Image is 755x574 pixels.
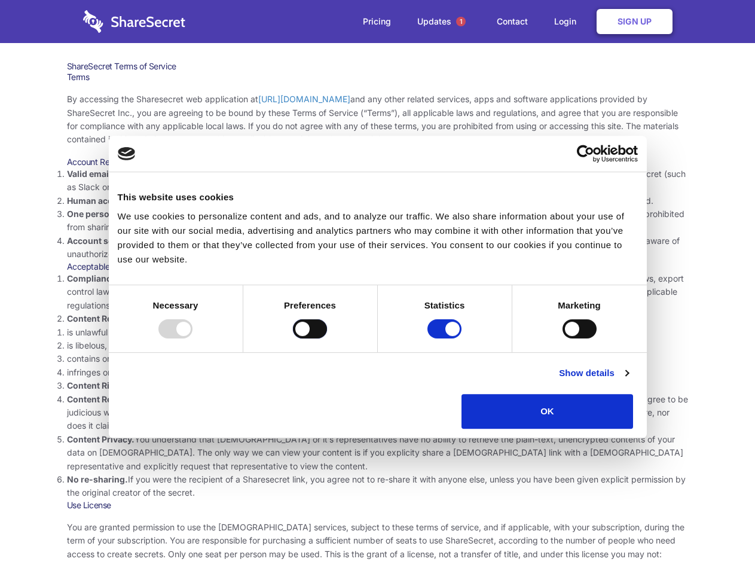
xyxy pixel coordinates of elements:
li: If you were the recipient of a Sharesecret link, you agree not to re-share it with anyone else, u... [67,473,689,500]
strong: Content Responsibility. [67,394,163,404]
a: Usercentrics Cookiebot - opens in a new window [533,145,638,163]
h1: ShareSecret Terms of Service [67,61,689,72]
p: You are granted permission to use the [DEMOGRAPHIC_DATA] services, subject to these terms of serv... [67,521,689,561]
li: is unlawful or promotes unlawful activities [67,326,689,339]
img: logo [118,147,136,160]
li: You understand that [DEMOGRAPHIC_DATA] or it’s representatives have no ability to retrieve the pl... [67,433,689,473]
li: Your use of the Sharesecret must not violate any applicable laws, including copyright or trademar... [67,272,689,312]
h3: Terms [67,72,689,83]
div: We use cookies to personalize content and ads, and to analyze our traffic. We also share informat... [118,209,638,267]
strong: One person per account. [67,209,169,219]
strong: No re-sharing. [67,474,128,484]
li: You are solely responsible for the content you share on Sharesecret, and with the people you shar... [67,393,689,433]
li: infringes on any proprietary right of any party, including patent, trademark, trade secret, copyr... [67,366,689,379]
strong: Account security. [67,236,139,246]
a: Login [542,3,594,40]
div: This website uses cookies [118,190,638,204]
li: contains or installs any active malware or exploits, or uses our platform for exploit delivery (s... [67,352,689,365]
a: Show details [559,366,628,380]
li: You are responsible for your own account security, including the security of your Sharesecret acc... [67,234,689,261]
img: logo-wordmark-white-trans-d4663122ce5f474addd5e946df7df03e33cb6a1c49d2221995e7729f52c070b2.svg [83,10,185,33]
iframe: Drift Widget Chat Controller [695,514,741,560]
li: You are not allowed to share account credentials. Each account is dedicated to the individual who... [67,207,689,234]
h3: Use License [67,500,689,511]
a: Contact [485,3,540,40]
li: is libelous, defamatory, or fraudulent [67,339,689,352]
strong: Statistics [424,300,465,310]
h3: Acceptable Use [67,261,689,272]
strong: Content Rights. [67,380,131,390]
li: You must provide a valid email address, either directly, or through approved third-party integrat... [67,167,689,194]
strong: Valid email. [67,169,114,179]
strong: Content Restrictions. [67,313,154,323]
span: 1 [456,17,466,26]
button: OK [461,394,633,429]
p: By accessing the Sharesecret web application at and any other related services, apps and software... [67,93,689,146]
a: [URL][DOMAIN_NAME] [258,94,350,104]
a: Pricing [351,3,403,40]
strong: Necessary [153,300,198,310]
li: You agree NOT to use Sharesecret to upload or share content that: [67,312,689,379]
li: You agree that you will use Sharesecret only to secure and share content that you have the right ... [67,379,689,392]
strong: Human accounts. [67,196,139,206]
a: Sign Up [597,9,673,34]
strong: Compliance with local laws and regulations. [67,273,247,283]
strong: Preferences [284,300,336,310]
li: Only human beings may create accounts. “Bot” accounts — those created by software, in an automate... [67,194,689,207]
h3: Account Requirements [67,157,689,167]
strong: Content Privacy. [67,434,135,444]
strong: Marketing [558,300,601,310]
